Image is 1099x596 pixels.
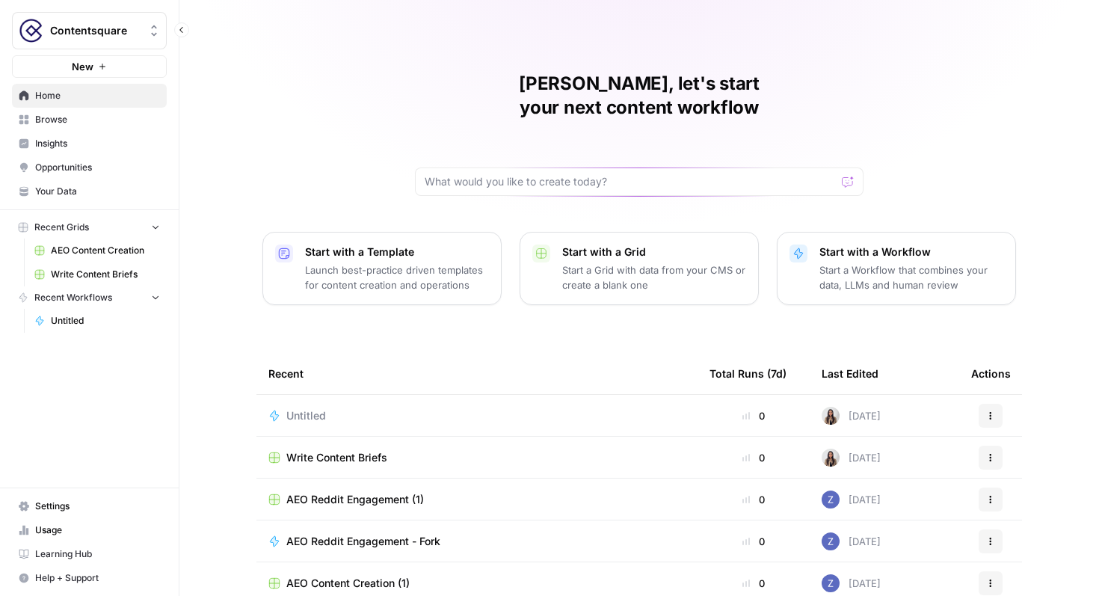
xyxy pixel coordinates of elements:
[777,232,1016,305] button: Start with a WorkflowStart a Workflow that combines your data, LLMs and human review
[709,534,798,549] div: 0
[51,268,160,281] span: Write Content Briefs
[268,534,686,549] a: AEO Reddit Engagement - Fork
[35,137,160,150] span: Insights
[286,408,326,423] span: Untitled
[286,534,440,549] span: AEO Reddit Engagement - Fork
[12,179,167,203] a: Your Data
[286,492,424,507] span: AEO Reddit Engagement (1)
[425,174,836,189] input: What would you like to create today?
[35,185,160,198] span: Your Data
[72,59,93,74] span: New
[286,576,410,591] span: AEO Content Creation (1)
[35,161,160,174] span: Opportunities
[822,491,881,509] div: [DATE]
[305,245,489,259] p: Start with a Template
[35,500,160,513] span: Settings
[822,449,840,467] img: if2flulneyr79yo2dtfyo8cmvm4a
[51,314,160,328] span: Untitled
[709,353,786,394] div: Total Runs (7d)
[709,450,798,465] div: 0
[12,216,167,239] button: Recent Grids
[12,494,167,518] a: Settings
[822,532,881,550] div: [DATE]
[709,576,798,591] div: 0
[35,571,160,585] span: Help + Support
[35,89,160,102] span: Home
[12,55,167,78] button: New
[12,542,167,566] a: Learning Hub
[268,492,686,507] a: AEO Reddit Engagement (1)
[709,408,798,423] div: 0
[34,291,112,304] span: Recent Workflows
[12,518,167,542] a: Usage
[35,113,160,126] span: Browse
[562,262,746,292] p: Start a Grid with data from your CMS or create a blank one
[822,449,881,467] div: [DATE]
[562,245,746,259] p: Start with a Grid
[822,353,878,394] div: Last Edited
[28,309,167,333] a: Untitled
[819,262,1003,292] p: Start a Workflow that combines your data, LLMs and human review
[12,566,167,590] button: Help + Support
[50,23,141,38] span: Contentsquare
[12,156,167,179] a: Opportunities
[268,353,686,394] div: Recent
[17,17,44,44] img: Contentsquare Logo
[12,286,167,309] button: Recent Workflows
[822,532,840,550] img: if0rly7j6ey0lzdmkp6rmyzsebv0
[822,574,881,592] div: [DATE]
[822,574,840,592] img: if0rly7j6ey0lzdmkp6rmyzsebv0
[971,353,1011,394] div: Actions
[305,262,489,292] p: Launch best-practice driven templates for content creation and operations
[12,12,167,49] button: Workspace: Contentsquare
[268,576,686,591] a: AEO Content Creation (1)
[268,408,686,423] a: Untitled
[268,450,686,465] a: Write Content Briefs
[286,450,387,465] span: Write Content Briefs
[262,232,502,305] button: Start with a TemplateLaunch best-practice driven templates for content creation and operations
[819,245,1003,259] p: Start with a Workflow
[34,221,89,234] span: Recent Grids
[822,407,881,425] div: [DATE]
[415,72,863,120] h1: [PERSON_NAME], let's start your next content workflow
[822,407,840,425] img: if2flulneyr79yo2dtfyo8cmvm4a
[28,262,167,286] a: Write Content Briefs
[12,84,167,108] a: Home
[28,239,167,262] a: AEO Content Creation
[35,547,160,561] span: Learning Hub
[12,108,167,132] a: Browse
[51,244,160,257] span: AEO Content Creation
[12,132,167,156] a: Insights
[709,492,798,507] div: 0
[822,491,840,509] img: if0rly7j6ey0lzdmkp6rmyzsebv0
[520,232,759,305] button: Start with a GridStart a Grid with data from your CMS or create a blank one
[35,523,160,537] span: Usage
